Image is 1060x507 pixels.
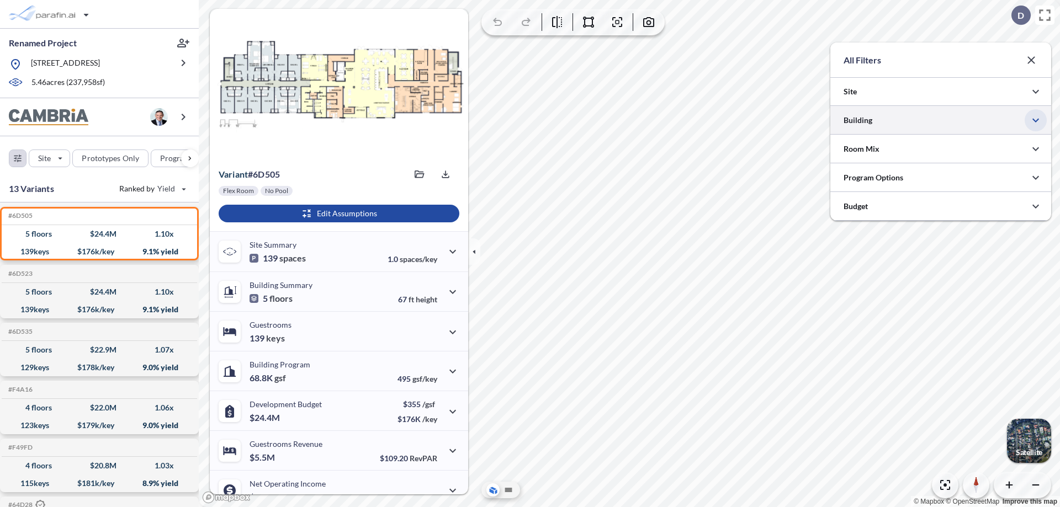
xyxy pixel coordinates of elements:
p: Renamed Project [9,37,77,49]
p: 13 Variants [9,182,54,195]
p: 139 [250,253,306,264]
p: 495 [397,374,437,383]
p: Guestrooms [250,320,291,329]
span: spaces/key [400,254,437,264]
button: Site [29,150,70,167]
p: No Pool [265,186,288,195]
p: Site [844,86,857,97]
button: Edit Assumptions [219,205,459,222]
p: D [1017,10,1024,20]
p: Site Summary [250,240,296,249]
p: $24.4M [250,412,282,423]
p: $176K [397,414,437,424]
h5: Click to copy the code [6,270,33,277]
p: # 6d505 [219,169,280,180]
span: height [416,295,437,304]
span: floors [269,293,293,304]
button: Prototypes Only [72,150,149,167]
p: Net Operating Income [250,479,326,488]
button: Program [151,150,210,167]
p: Guestrooms Revenue [250,439,322,449]
span: /gsf [422,399,435,409]
p: 5.46 acres ( 237,958 sf) [31,77,105,89]
span: gsf/key [412,374,437,383]
p: Site [38,153,51,164]
p: 139 [250,333,285,344]
span: RevPAR [410,453,437,463]
span: margin [413,493,437,503]
p: 67 [398,295,437,304]
p: 5 [250,293,293,304]
p: Prototypes Only [82,153,139,164]
p: 40.0% [390,493,437,503]
img: BrandImage [9,109,88,126]
p: $5.5M [250,452,277,463]
p: Program Options [844,172,903,183]
p: All Filters [844,54,881,67]
p: Building Program [250,360,310,369]
h5: Click to copy the code [6,386,33,393]
span: keys [266,333,285,344]
span: spaces [279,253,306,264]
img: user logo [150,108,168,126]
a: Mapbox homepage [202,491,251,504]
p: Program [160,153,191,164]
h5: Click to copy the code [6,444,33,451]
span: /key [422,414,437,424]
a: Improve this map [1003,498,1057,505]
p: 68.8K [250,372,286,383]
button: Ranked by Yield [110,180,193,198]
a: Mapbox [914,498,944,505]
button: Switcher ImageSatellite [1007,419,1051,463]
span: ft [409,295,414,304]
span: gsf [274,372,286,383]
p: Flex Room [223,186,254,195]
img: Switcher Image [1007,419,1051,463]
p: $355 [397,399,437,409]
p: Budget [844,201,868,212]
p: 1.0 [388,254,437,264]
h5: Click to copy the code [6,212,33,220]
p: Edit Assumptions [317,208,377,219]
p: Room Mix [844,143,879,154]
p: Building Summary [250,280,312,290]
span: Yield [157,183,176,194]
button: Site Plan [502,483,515,497]
span: Variant [219,169,248,179]
p: Development Budget [250,399,322,409]
button: Aerial View [486,483,500,497]
a: OpenStreetMap [946,498,999,505]
h5: Click to copy the code [6,328,33,335]
p: $109.20 [380,453,437,463]
p: [STREET_ADDRESS] [31,57,100,71]
p: Satellite [1016,448,1042,457]
p: $2.2M [250,492,277,503]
